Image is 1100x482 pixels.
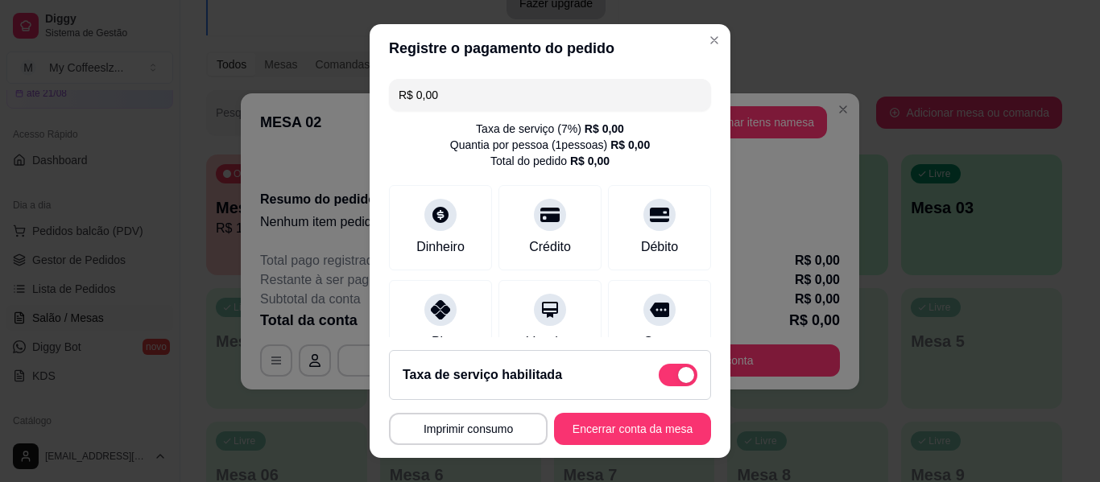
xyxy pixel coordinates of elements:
[585,121,624,137] div: R$ 0,00
[490,153,610,169] div: Total do pedido
[399,79,701,111] input: Ex.: hambúrguer de cordeiro
[610,137,650,153] div: R$ 0,00
[416,237,465,257] div: Dinheiro
[403,365,562,385] h2: Taxa de serviço habilitada
[641,237,678,257] div: Débito
[389,413,548,445] button: Imprimir consumo
[554,413,711,445] button: Encerrar conta da mesa
[701,27,727,53] button: Close
[527,332,574,352] div: Voucher
[432,332,449,352] div: Pix
[450,137,650,153] div: Quantia por pessoa ( 1 pessoas)
[570,153,610,169] div: R$ 0,00
[476,121,624,137] div: Taxa de serviço ( 7 %)
[529,237,571,257] div: Crédito
[643,332,676,352] div: Outro
[370,24,730,72] header: Registre o pagamento do pedido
